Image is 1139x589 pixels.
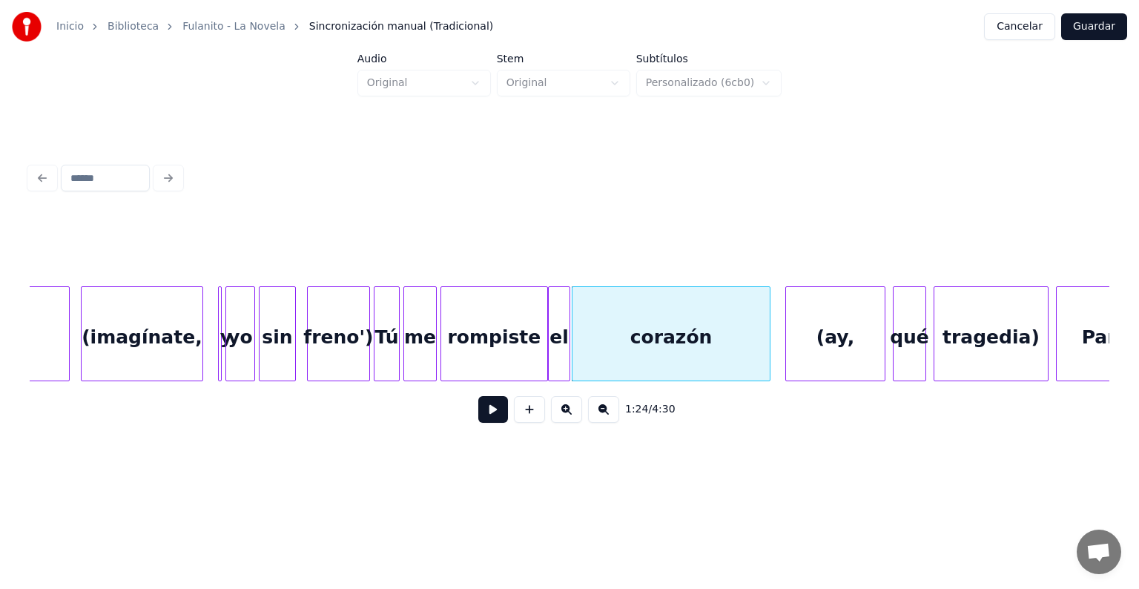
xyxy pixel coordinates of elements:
[309,19,493,34] span: Sincronización manual (Tradicional)
[497,53,630,64] label: Stem
[1077,530,1121,574] div: Chat abierto
[182,19,285,34] a: Fulanito - La Novela
[625,402,648,417] span: 1:24
[636,53,782,64] label: Subtítulos
[56,19,84,34] a: Inicio
[357,53,491,64] label: Audio
[652,402,675,417] span: 4:30
[108,19,159,34] a: Biblioteca
[12,12,42,42] img: youka
[625,402,661,417] div: /
[984,13,1055,40] button: Cancelar
[1061,13,1127,40] button: Guardar
[56,19,493,34] nav: breadcrumb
